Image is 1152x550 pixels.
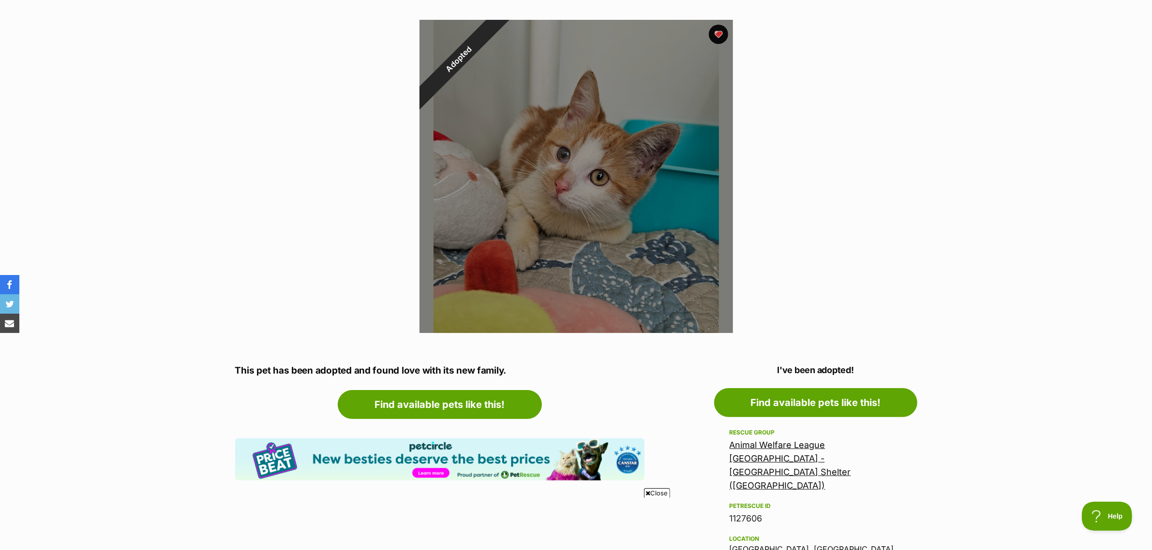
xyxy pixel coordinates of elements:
[235,438,644,480] img: Pet Circle promo banner
[730,512,902,525] div: 1127606
[730,429,902,436] div: Rescue group
[235,364,644,378] p: This pet has been adopted and found love with its new family.
[714,363,917,376] p: I've been adopted!
[709,25,728,44] button: favourite
[342,502,811,545] iframe: Advertisement
[730,535,902,543] div: Location
[1082,502,1133,531] iframe: Help Scout Beacon - Open
[730,440,851,491] a: Animal Welfare League [GEOGRAPHIC_DATA] - [GEOGRAPHIC_DATA] Shelter ([GEOGRAPHIC_DATA])
[644,488,670,498] span: Close
[74,61,145,121] img: https://img.kwcdn.com/product/fancy/29fbcb9b-ee3e-4066-a702-6e967b10206d.jpg?imageMogr2/strip/siz...
[338,390,542,419] a: Find available pets like this!
[714,388,917,417] a: Find available pets like this!
[730,502,902,510] div: PetRescue ID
